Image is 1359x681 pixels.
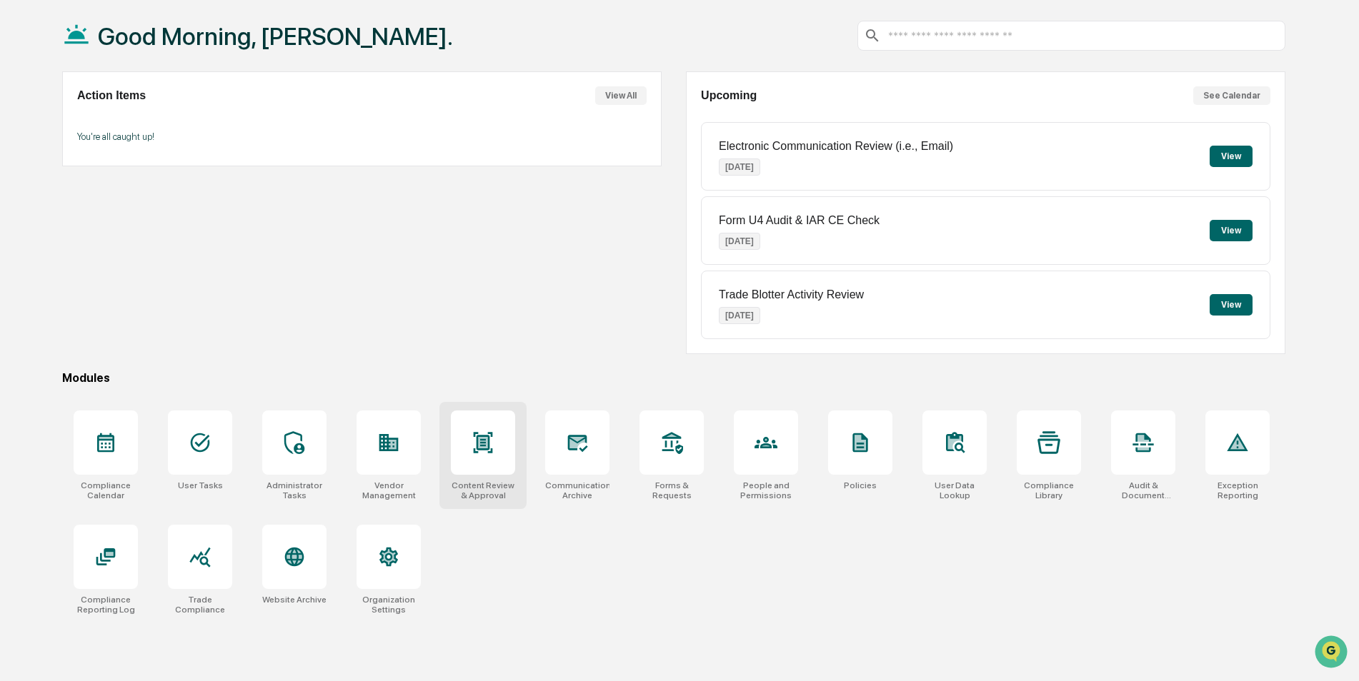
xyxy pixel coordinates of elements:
span: Data Lookup [29,207,90,221]
div: User Tasks [178,480,223,490]
span: Preclearance [29,180,92,194]
p: Form U4 Audit & IAR CE Check [719,214,880,227]
div: 🔎 [14,208,26,220]
a: Powered byPylon [101,241,173,253]
div: 🗄️ [104,181,115,193]
div: 🖐️ [14,181,26,193]
button: Start new chat [243,113,260,131]
div: Vendor Management [357,480,421,500]
button: View [1210,220,1253,241]
button: View [1210,146,1253,167]
div: Audit & Document Logs [1111,480,1175,500]
a: 🔎Data Lookup [9,201,96,227]
h2: Upcoming [701,89,757,102]
div: Website Archive [262,595,327,605]
div: Start new chat [49,109,234,123]
p: How can we help? [14,30,260,53]
p: Electronic Communication Review (i.e., Email) [719,140,953,153]
div: Modules [62,371,1285,385]
p: You're all caught up! [77,131,647,142]
span: Attestations [118,180,177,194]
div: Compliance Reporting Log [74,595,138,615]
button: View All [595,86,647,105]
div: Exception Reporting [1205,480,1270,500]
button: View [1210,294,1253,316]
button: See Calendar [1193,86,1270,105]
div: Compliance Library [1017,480,1081,500]
p: [DATE] [719,233,760,250]
div: Communications Archive [545,480,609,500]
img: 1746055101610-c473b297-6a78-478c-a979-82029cc54cd1 [14,109,40,135]
h2: Action Items [77,89,146,102]
div: Administrator Tasks [262,480,327,500]
div: Trade Compliance [168,595,232,615]
div: Organization Settings [357,595,421,615]
div: Compliance Calendar [74,480,138,500]
div: Policies [844,480,877,490]
p: [DATE] [719,307,760,324]
div: User Data Lookup [922,480,987,500]
div: We're available if you need us! [49,123,181,135]
p: [DATE] [719,158,760,176]
a: 🗄️Attestations [98,174,183,200]
div: People and Permissions [734,480,798,500]
p: Trade Blotter Activity Review [719,288,864,301]
div: Content Review & Approval [451,480,515,500]
span: Pylon [142,242,173,253]
div: Forms & Requests [639,480,704,500]
a: 🖐️Preclearance [9,174,98,200]
iframe: Open customer support [1313,634,1352,672]
h1: Good Morning, [PERSON_NAME]. [98,22,453,51]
